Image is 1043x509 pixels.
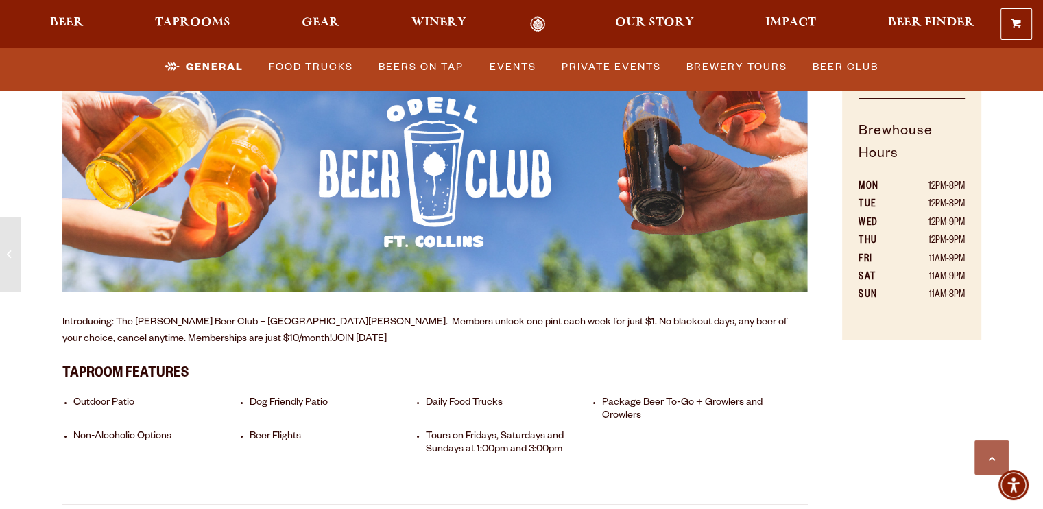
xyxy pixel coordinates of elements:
th: TUE [859,196,896,214]
p: Introducing: The [PERSON_NAME] Beer Club – [GEOGRAPHIC_DATA][PERSON_NAME]. Members unlock one pin... [62,315,808,348]
td: 11AM-8PM [896,287,964,305]
td: 12PM-8PM [896,196,964,214]
span: Beer [50,17,84,28]
span: Impact [765,17,816,28]
th: WED [859,215,896,233]
span: Gear [302,17,339,28]
li: Beer Flights [250,431,419,457]
li: Package Beer To-Go + Growlers and Crowlers [602,397,771,423]
a: Beer Club [807,51,884,83]
a: Impact [756,16,825,32]
a: Beers on Tap [373,51,469,83]
th: MON [859,178,896,196]
div: Accessibility Menu [998,470,1029,500]
li: Dog Friendly Patio [250,397,419,423]
td: 12PM-8PM [896,178,964,196]
a: Brewery Tours [681,51,793,83]
a: Our Story [606,16,703,32]
a: Food Trucks [263,51,359,83]
span: Winery [411,17,466,28]
a: Scroll to top [974,440,1009,475]
td: 12PM-9PM [896,215,964,233]
a: Winery [403,16,475,32]
th: THU [859,233,896,250]
a: JOIN [DATE] [332,334,387,345]
li: Non-Alcoholic Options [73,431,243,457]
th: SAT [859,269,896,287]
li: Outdoor Patio [73,397,243,423]
a: Gear [293,16,348,32]
h5: Brewhouse Hours [859,121,964,178]
a: Private Events [556,51,667,83]
li: Daily Food Trucks [426,397,595,423]
a: Taprooms [146,16,239,32]
td: 11AM-9PM [896,251,964,269]
li: Tours on Fridays, Saturdays and Sundays at 1:00pm and 3:00pm [426,431,595,457]
h3: Taproom Features [62,357,808,386]
a: Beer [41,16,93,32]
a: Odell Home [512,16,564,32]
a: Beer Finder [878,16,983,32]
span: Beer Finder [887,17,974,28]
a: Events [484,51,542,83]
a: General [159,51,249,83]
span: Taprooms [155,17,230,28]
th: SUN [859,287,896,305]
td: 12PM-9PM [896,233,964,250]
span: Our Story [615,17,694,28]
th: FRI [859,251,896,269]
td: 11AM-9PM [896,269,964,287]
